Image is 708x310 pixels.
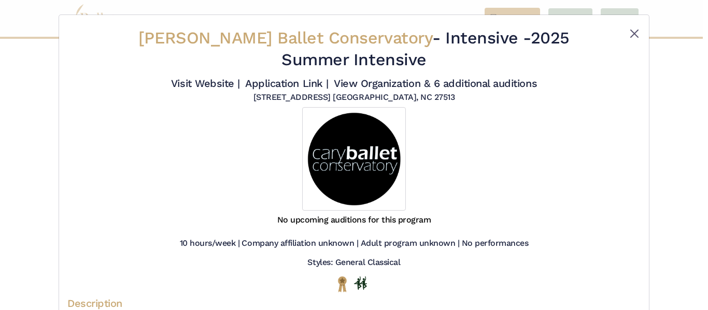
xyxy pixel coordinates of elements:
[334,77,537,90] a: View Organization & 6 additional auditions
[253,92,455,103] h5: [STREET_ADDRESS] [GEOGRAPHIC_DATA], NC 27513
[115,27,593,70] h2: - 2025 Summer Intensive
[302,107,406,211] img: Logo
[245,77,328,90] a: Application Link |
[336,276,349,292] img: National
[138,28,432,48] span: [PERSON_NAME] Ballet Conservatory
[171,77,240,90] a: Visit Website |
[307,257,400,268] h5: Styles: General Classical
[67,297,641,310] h4: Description
[628,27,641,40] button: Close
[354,276,367,290] img: In Person
[445,28,531,48] span: Intensive -
[277,215,431,226] h5: No upcoming auditions for this program
[462,238,529,249] h5: No performances
[361,238,460,249] h5: Adult program unknown |
[180,238,240,249] h5: 10 hours/week |
[242,238,358,249] h5: Company affiliation unknown |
